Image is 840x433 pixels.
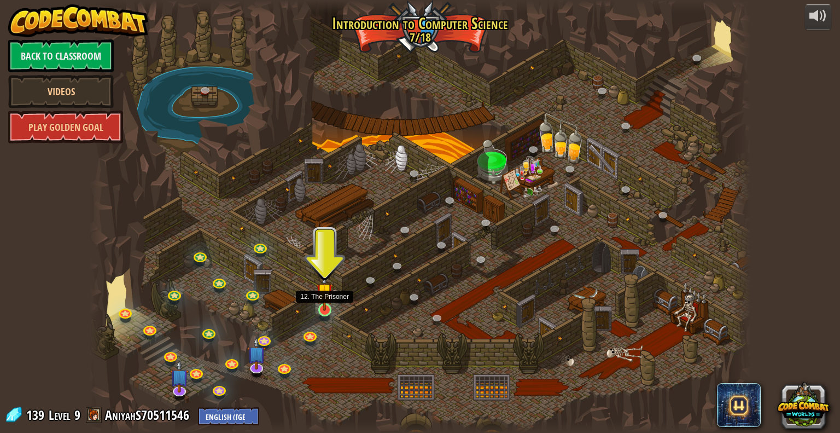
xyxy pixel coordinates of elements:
[8,39,114,72] a: Back to Classroom
[316,272,333,311] img: level-banner-started.png
[247,337,266,370] img: level-banner-unstarted-subscriber.png
[74,406,80,424] span: 9
[170,360,189,392] img: level-banner-unstarted-subscriber.png
[804,4,832,30] button: Adjust volume
[49,406,71,424] span: Level
[8,4,148,37] img: CodeCombat - Learn how to code by playing a game
[26,406,48,424] span: 139
[8,75,114,108] a: Videos
[8,111,123,143] a: Play Golden Goal
[105,406,192,424] a: AniyahS70511546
